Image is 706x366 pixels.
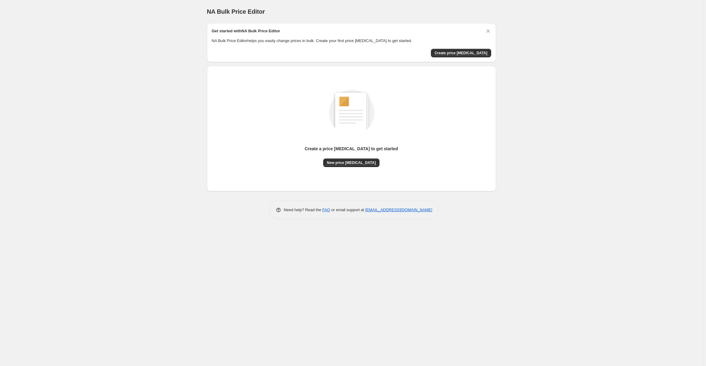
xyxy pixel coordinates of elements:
[322,208,330,212] a: FAQ
[284,208,323,212] span: Need help? Read the
[207,8,265,15] span: NA Bulk Price Editor
[305,146,398,152] p: Create a price [MEDICAL_DATA] to get started
[431,49,491,57] button: Create price change job
[365,208,432,212] a: [EMAIL_ADDRESS][DOMAIN_NAME]
[323,158,379,167] button: New price [MEDICAL_DATA]
[330,208,365,212] span: or email support at
[327,160,376,165] span: New price [MEDICAL_DATA]
[212,28,280,34] h2: Get started with NA Bulk Price Editor
[435,51,488,55] span: Create price [MEDICAL_DATA]
[212,38,491,44] p: NA Bulk Price Editor helps you easily change prices in bulk. Create your first price [MEDICAL_DAT...
[485,28,491,34] button: Dismiss card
